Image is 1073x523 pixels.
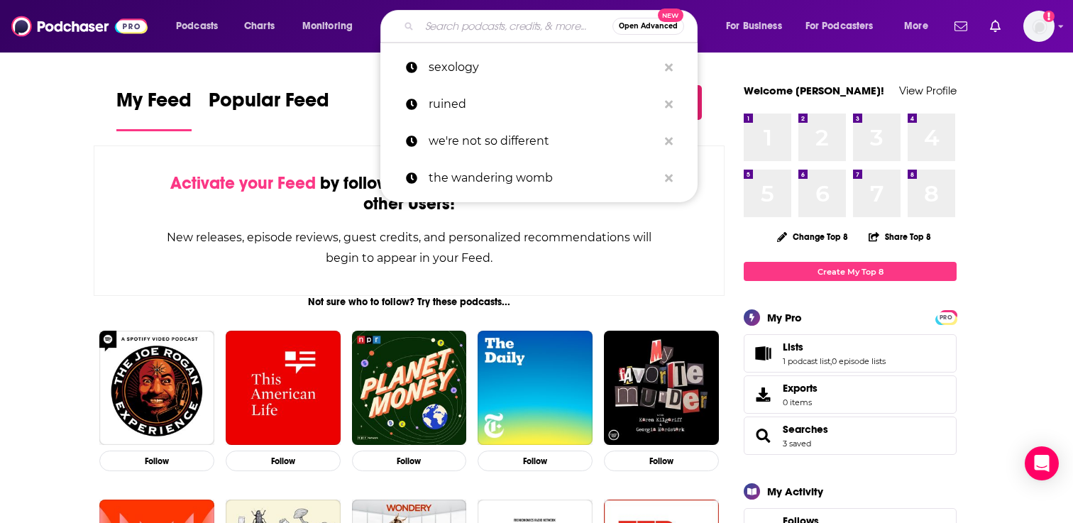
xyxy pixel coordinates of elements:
[1043,11,1055,22] svg: Add a profile image
[380,160,698,197] a: the wandering womb
[352,451,467,471] button: Follow
[904,16,928,36] span: More
[783,439,811,448] a: 3 saved
[11,13,148,40] img: Podchaser - Follow, Share and Rate Podcasts
[226,451,341,471] button: Follow
[244,16,275,36] span: Charts
[94,296,725,308] div: Not sure who to follow? Try these podcasts...
[744,84,884,97] a: Welcome [PERSON_NAME]!
[380,123,698,160] a: we're not so different
[302,16,353,36] span: Monitoring
[604,451,719,471] button: Follow
[832,356,886,366] a: 0 episode lists
[1023,11,1055,42] img: User Profile
[1023,11,1055,42] button: Show profile menu
[478,451,593,471] button: Follow
[949,14,973,38] a: Show notifications dropdown
[429,123,658,160] p: we're not so different
[419,15,612,38] input: Search podcasts, credits, & more...
[116,88,192,131] a: My Feed
[165,227,653,268] div: New releases, episode reviews, guest credits, and personalized recommendations will begin to appe...
[1025,446,1059,480] div: Open Intercom Messenger
[1023,11,1055,42] span: Logged in as adrian.villarreal
[176,16,218,36] span: Podcasts
[937,312,954,323] span: PRO
[429,49,658,86] p: sexology
[937,312,954,322] a: PRO
[478,331,593,446] img: The Daily
[209,88,329,131] a: Popular Feed
[352,331,467,446] img: Planet Money
[604,331,719,446] img: My Favorite Murder with Karen Kilgariff and Georgia Hardstark
[744,375,957,414] a: Exports
[769,228,857,246] button: Change Top 8
[783,382,818,395] span: Exports
[235,15,283,38] a: Charts
[99,451,214,471] button: Follow
[783,341,803,353] span: Lists
[429,160,658,197] p: the wandering womb
[984,14,1006,38] a: Show notifications dropdown
[394,10,711,43] div: Search podcasts, credits, & more...
[380,49,698,86] a: sexology
[744,334,957,373] span: Lists
[783,397,818,407] span: 0 items
[805,16,874,36] span: For Podcasters
[830,356,832,366] span: ,
[894,15,946,38] button: open menu
[619,23,678,30] span: Open Advanced
[783,341,886,353] a: Lists
[165,173,653,214] div: by following Podcasts, Creators, Lists, and other Users!
[99,331,214,446] img: The Joe Rogan Experience
[749,343,777,363] a: Lists
[209,88,329,121] span: Popular Feed
[658,9,683,22] span: New
[899,84,957,97] a: View Profile
[767,485,823,498] div: My Activity
[749,385,777,404] span: Exports
[116,88,192,121] span: My Feed
[783,356,830,366] a: 1 podcast list
[612,18,684,35] button: Open AdvancedNew
[429,86,658,123] p: ruined
[380,86,698,123] a: ruined
[166,15,236,38] button: open menu
[292,15,371,38] button: open menu
[868,223,932,251] button: Share Top 8
[796,15,894,38] button: open menu
[749,426,777,446] a: Searches
[744,262,957,281] a: Create My Top 8
[767,311,802,324] div: My Pro
[726,16,782,36] span: For Business
[744,417,957,455] span: Searches
[226,331,341,446] img: This American Life
[170,172,316,194] span: Activate your Feed
[716,15,800,38] button: open menu
[783,423,828,436] a: Searches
